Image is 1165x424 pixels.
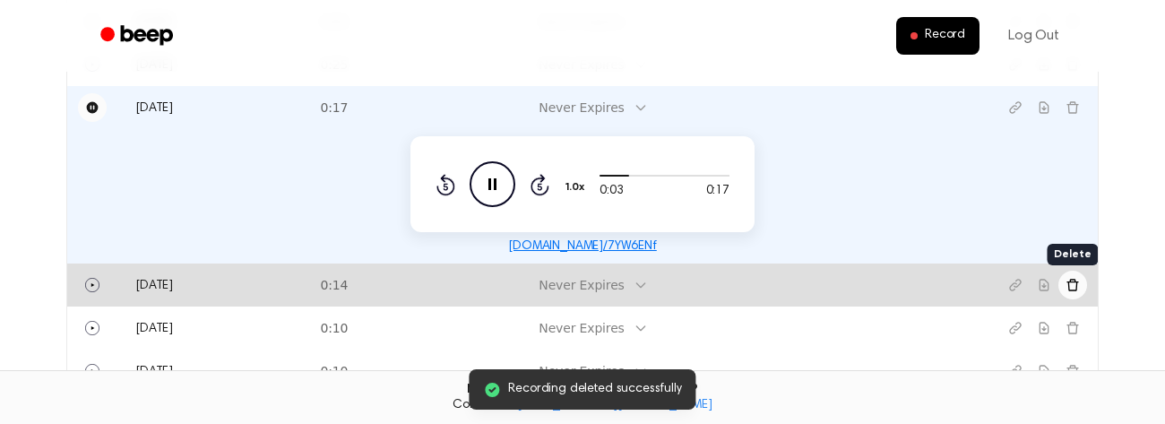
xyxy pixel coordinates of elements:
[1030,271,1058,299] button: Download recording
[1058,314,1087,342] button: Delete recording
[88,19,189,54] a: Beep
[135,366,173,378] span: [DATE]
[539,99,624,117] div: Never Expires
[990,14,1077,57] a: Log Out
[539,319,624,338] div: Never Expires
[78,314,107,342] button: Play
[517,399,712,411] a: [EMAIL_ADDRESS][DOMAIN_NAME]
[508,380,681,399] span: Recording deleted successfully
[600,182,623,201] span: 0:03
[135,280,173,292] span: [DATE]
[508,240,657,253] a: [DOMAIN_NAME]/7YW6ENf
[1058,93,1087,122] button: Delete recording
[11,398,1154,414] span: Contact us
[78,93,107,122] button: Pause
[135,323,173,335] span: [DATE]
[1001,271,1030,299] button: Copy link
[1030,314,1058,342] button: Download recording
[1001,93,1030,122] button: Copy link
[309,350,519,393] td: 0:10
[706,182,729,201] span: 0:17
[135,102,173,115] span: [DATE]
[564,172,591,203] button: 1.0x
[539,276,624,295] div: Never Expires
[309,307,519,350] td: 0:10
[925,28,965,44] span: Record
[78,271,107,299] button: Play
[1058,271,1087,299] button: Delete recording
[896,17,979,55] button: Record
[78,357,107,385] button: Play
[309,264,519,307] td: 0:14
[1030,357,1058,385] button: Download recording
[539,362,624,381] div: Never Expires
[1001,314,1030,342] button: Copy link
[1001,357,1030,385] button: Copy link
[309,86,519,129] td: 0:17
[1058,357,1087,385] button: Delete recording
[1030,93,1058,122] button: Download recording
